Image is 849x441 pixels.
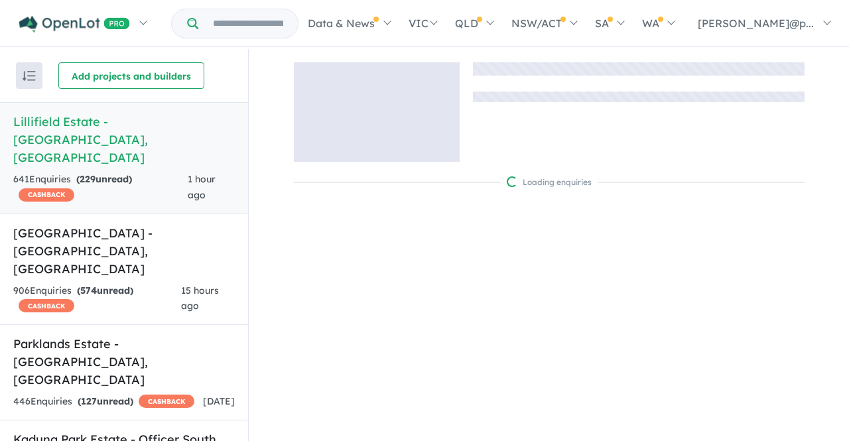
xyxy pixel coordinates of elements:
[23,71,36,81] img: sort.svg
[507,176,592,189] div: Loading enquiries
[13,335,235,389] h5: Parklands Estate - [GEOGRAPHIC_DATA] , [GEOGRAPHIC_DATA]
[80,173,96,185] span: 229
[698,17,814,30] span: [PERSON_NAME]@p...
[13,283,181,315] div: 906 Enquir ies
[58,62,204,89] button: Add projects and builders
[13,394,194,410] div: 446 Enquir ies
[19,188,74,202] span: CASHBACK
[78,395,133,407] strong: ( unread)
[76,173,132,185] strong: ( unread)
[188,173,216,201] span: 1 hour ago
[77,284,133,296] strong: ( unread)
[203,395,235,407] span: [DATE]
[181,284,219,312] span: 15 hours ago
[13,224,235,278] h5: [GEOGRAPHIC_DATA] - [GEOGRAPHIC_DATA] , [GEOGRAPHIC_DATA]
[80,284,97,296] span: 574
[13,113,235,166] h5: Lillifield Estate - [GEOGRAPHIC_DATA] , [GEOGRAPHIC_DATA]
[19,16,130,32] img: Openlot PRO Logo White
[139,395,194,408] span: CASHBACK
[81,395,97,407] span: 127
[13,172,188,204] div: 641 Enquir ies
[201,9,295,38] input: Try estate name, suburb, builder or developer
[19,299,74,312] span: CASHBACK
